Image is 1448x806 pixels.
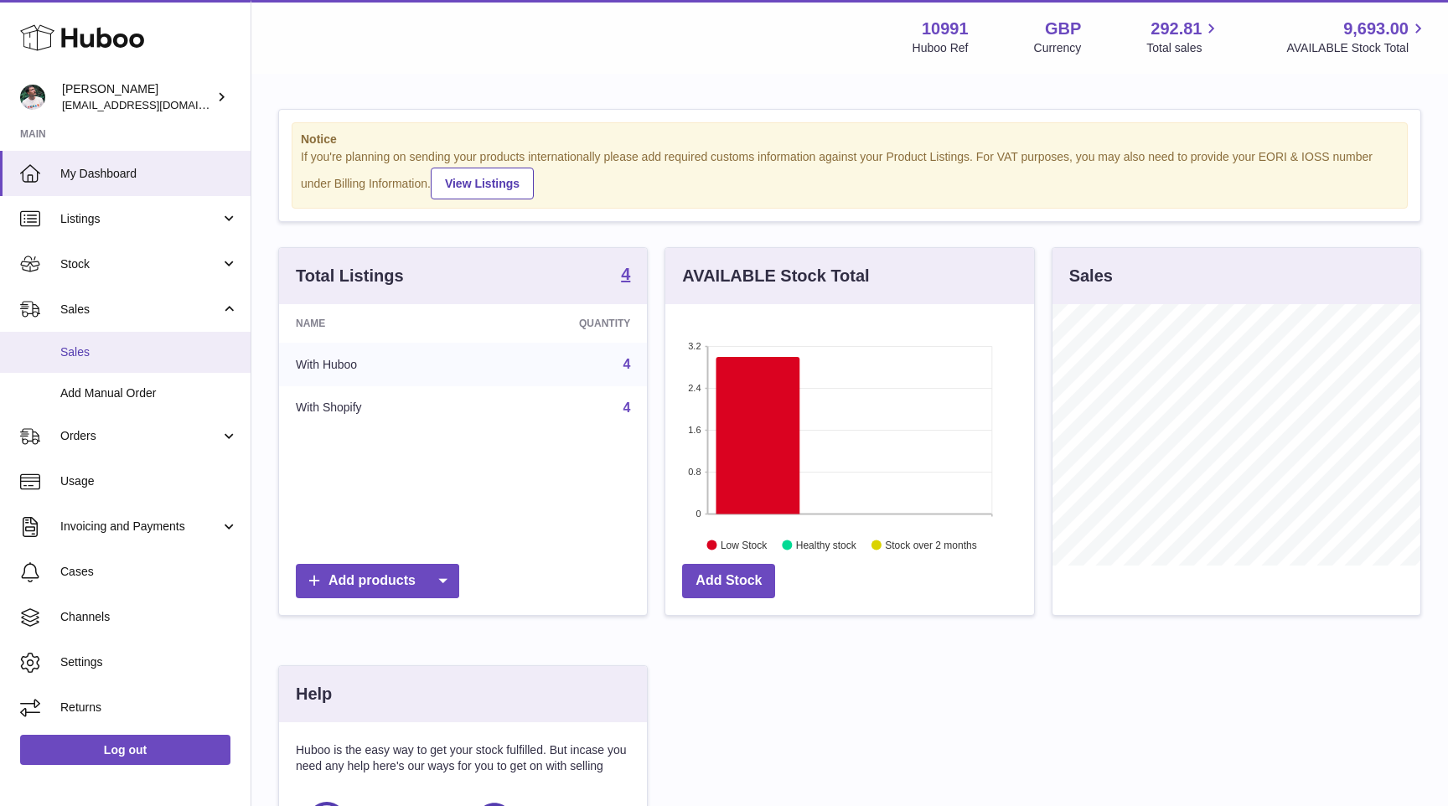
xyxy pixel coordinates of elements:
a: 4 [623,357,630,371]
img: timshieff@gmail.com [20,85,45,110]
td: With Huboo [279,343,478,386]
strong: 4 [621,266,630,282]
th: Name [279,304,478,343]
span: Usage [60,473,238,489]
div: Currency [1034,40,1082,56]
strong: GBP [1045,18,1081,40]
text: 3.2 [689,341,701,351]
span: Sales [60,302,220,318]
span: Invoicing and Payments [60,519,220,535]
text: 2.4 [689,383,701,393]
th: Quantity [478,304,647,343]
div: [PERSON_NAME] [62,81,213,113]
span: [EMAIL_ADDRESS][DOMAIN_NAME] [62,98,246,111]
a: Add Stock [682,564,775,598]
div: Huboo Ref [913,40,969,56]
a: 4 [621,266,630,286]
span: 9,693.00 [1343,18,1409,40]
text: 1.6 [689,425,701,435]
text: 0.8 [689,467,701,477]
span: Returns [60,700,238,716]
p: Huboo is the easy way to get your stock fulfilled. But incase you need any help here's our ways f... [296,742,630,774]
text: Low Stock [721,539,768,550]
a: Log out [20,735,230,765]
span: Add Manual Order [60,385,238,401]
span: AVAILABLE Stock Total [1286,40,1428,56]
span: Sales [60,344,238,360]
td: With Shopify [279,386,478,430]
span: Total sales [1146,40,1221,56]
text: Healthy stock [796,539,857,550]
span: Cases [60,564,238,580]
span: 292.81 [1151,18,1202,40]
strong: Notice [301,132,1399,147]
a: 4 [623,400,630,415]
text: 0 [696,509,701,519]
span: Listings [60,211,220,227]
h3: Sales [1069,265,1113,287]
h3: AVAILABLE Stock Total [682,265,869,287]
span: Stock [60,256,220,272]
a: Add products [296,564,459,598]
a: View Listings [431,168,534,199]
span: Settings [60,654,238,670]
strong: 10991 [922,18,969,40]
div: If you're planning on sending your products internationally please add required customs informati... [301,149,1399,199]
h3: Total Listings [296,265,404,287]
h3: Help [296,683,332,705]
span: My Dashboard [60,166,238,182]
text: Stock over 2 months [886,539,977,550]
a: 292.81 Total sales [1146,18,1221,56]
span: Orders [60,428,220,444]
a: 9,693.00 AVAILABLE Stock Total [1286,18,1428,56]
span: Channels [60,609,238,625]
